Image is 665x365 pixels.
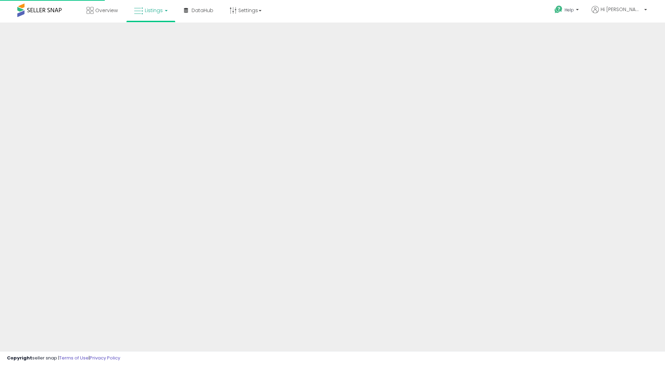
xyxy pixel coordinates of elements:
span: Overview [95,7,118,14]
span: Hi [PERSON_NAME] [601,6,642,13]
a: Hi [PERSON_NAME] [592,6,647,21]
span: Listings [145,7,163,14]
i: Get Help [554,5,563,14]
span: DataHub [192,7,213,14]
span: Help [565,7,574,13]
